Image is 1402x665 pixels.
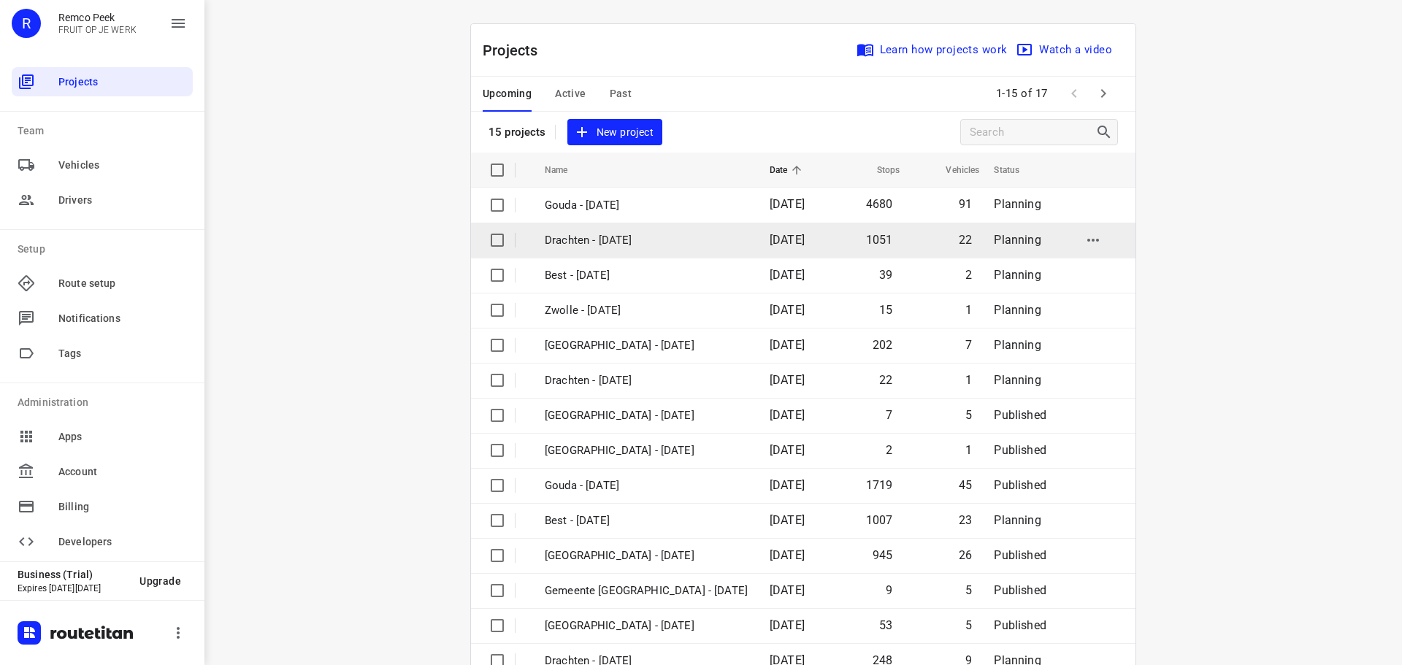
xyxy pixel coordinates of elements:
[879,373,892,387] span: 22
[994,478,1046,492] span: Published
[770,513,805,527] span: [DATE]
[965,268,972,282] span: 2
[770,233,805,247] span: [DATE]
[959,478,972,492] span: 45
[965,338,972,352] span: 7
[58,534,187,550] span: Developers
[12,304,193,333] div: Notifications
[866,233,893,247] span: 1051
[545,161,587,179] span: Name
[1060,79,1089,108] span: Previous Page
[12,269,193,298] div: Route setup
[1095,123,1117,141] div: Search
[994,233,1041,247] span: Planning
[927,161,979,179] span: Vehicles
[970,121,1095,144] input: Search projects
[994,303,1041,317] span: Planning
[545,337,748,354] p: Zwolle - Thursday
[58,12,137,23] p: Remco Peek
[58,499,187,515] span: Billing
[545,477,748,494] p: Gouda - Wednesday
[12,9,41,38] div: R
[965,373,972,387] span: 1
[18,583,128,593] p: Expires [DATE][DATE]
[886,583,892,597] span: 9
[12,185,193,215] div: Drivers
[770,478,805,492] span: [DATE]
[18,569,128,580] p: Business (Trial)
[18,242,193,257] p: Setup
[994,583,1046,597] span: Published
[545,267,748,284] p: Best - Friday
[545,583,748,599] p: Gemeente Rotterdam - Wednesday
[994,373,1041,387] span: Planning
[990,78,1054,109] span: 1-15 of 17
[770,548,805,562] span: [DATE]
[545,618,748,634] p: Antwerpen - Wednesday
[58,429,187,445] span: Apps
[959,233,972,247] span: 22
[873,548,893,562] span: 945
[866,513,893,527] span: 1007
[58,74,187,90] span: Projects
[886,408,892,422] span: 7
[770,618,805,632] span: [DATE]
[58,276,187,291] span: Route setup
[18,395,193,410] p: Administration
[128,568,193,594] button: Upgrade
[770,408,805,422] span: [DATE]
[545,372,748,389] p: Drachten - Thursday
[965,618,972,632] span: 5
[886,443,892,457] span: 2
[866,478,893,492] span: 1719
[858,161,900,179] span: Stops
[545,512,748,529] p: Best - Wednesday
[959,513,972,527] span: 23
[994,443,1046,457] span: Published
[994,618,1046,632] span: Published
[58,346,187,361] span: Tags
[12,339,193,368] div: Tags
[12,150,193,180] div: Vehicles
[12,527,193,556] div: Developers
[545,407,748,424] p: Gemeente Rotterdam - Thursday
[1089,79,1118,108] span: Next Page
[58,193,187,208] span: Drivers
[959,197,972,211] span: 91
[994,161,1038,179] span: Status
[545,442,748,459] p: Antwerpen - Thursday
[994,338,1041,352] span: Planning
[866,197,893,211] span: 4680
[770,373,805,387] span: [DATE]
[567,119,662,146] button: New project
[610,85,632,103] span: Past
[959,548,972,562] span: 26
[770,583,805,597] span: [DATE]
[545,232,748,249] p: Drachten - [DATE]
[483,39,550,61] p: Projects
[965,583,972,597] span: 5
[879,618,892,632] span: 53
[994,513,1041,527] span: Planning
[545,197,748,214] p: Gouda - [DATE]
[12,492,193,521] div: Billing
[555,85,586,103] span: Active
[770,197,805,211] span: [DATE]
[58,25,137,35] p: FRUIT OP JE WERK
[12,67,193,96] div: Projects
[770,268,805,282] span: [DATE]
[879,303,892,317] span: 15
[994,268,1041,282] span: Planning
[12,422,193,451] div: Apps
[770,303,805,317] span: [DATE]
[879,268,892,282] span: 39
[770,161,807,179] span: Date
[770,443,805,457] span: [DATE]
[965,408,972,422] span: 5
[994,197,1041,211] span: Planning
[489,126,546,139] p: 15 projects
[483,85,532,103] span: Upcoming
[58,158,187,173] span: Vehicles
[873,338,893,352] span: 202
[18,123,193,139] p: Team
